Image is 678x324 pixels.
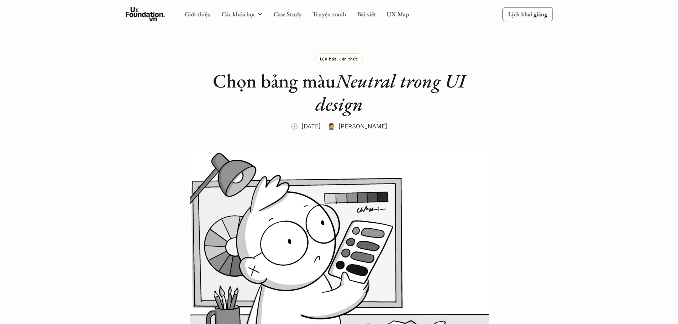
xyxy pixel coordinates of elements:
p: Lúa hóa kiến thức [320,56,358,61]
a: Giới thiệu [184,10,211,18]
a: Lịch khai giảng [502,7,553,21]
a: Các khóa học [221,10,256,18]
a: Case Study [273,10,301,18]
p: Lịch khai giảng [508,10,547,18]
p: 🕔 [DATE] [291,121,321,132]
a: UX Map [387,10,409,18]
h1: Chọn bảng màu [197,69,482,116]
a: Truyện tranh [312,10,346,18]
a: Bài viết [357,10,376,18]
em: Neutral trong UI design [315,68,470,116]
p: 🧑‍🎓 [PERSON_NAME] [328,121,387,132]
